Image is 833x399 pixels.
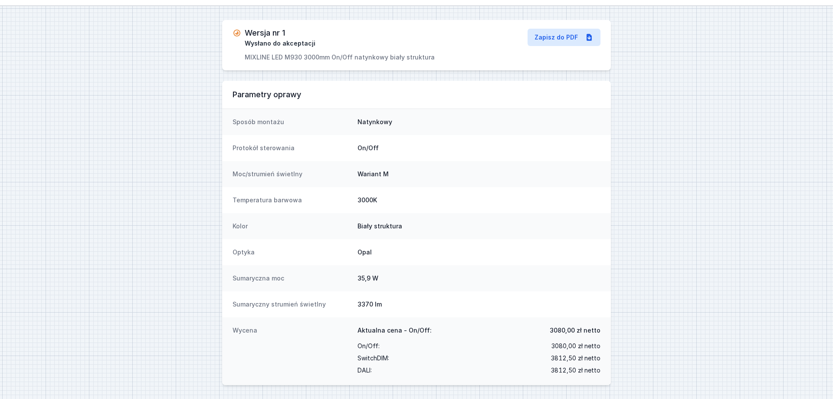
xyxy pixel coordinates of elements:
dt: Sumaryczny strumień świetlny [233,300,351,309]
dt: Sumaryczna moc [233,274,351,283]
dt: Wycena [233,326,351,376]
span: Wysłano do akceptacji [245,39,315,48]
dd: On/Off [357,144,600,152]
span: 3812,50 zł netto [551,364,600,376]
span: 3812,50 zł netto [551,352,600,364]
span: DALI : [357,364,372,376]
dt: Kolor [233,222,351,231]
dd: 3000K [357,196,600,204]
h3: Parametry oprawy [233,89,600,100]
span: 3080,00 zł netto [551,340,600,352]
dt: Moc/strumień świetlny [233,170,351,178]
span: Aktualna cena - On/Off: [357,326,432,335]
dd: Biały struktura [357,222,600,231]
p: MIXLINE LED M930 3000mm On/Off natynkowy biały struktura [245,53,435,62]
dd: Wariant M [357,170,600,178]
dd: 35,9 W [357,274,600,283]
img: pending.svg [233,29,241,37]
dt: Protokół sterowania [233,144,351,152]
dd: 3370 lm [357,300,600,309]
a: Zapisz do PDF [528,29,600,46]
dt: Optyka [233,248,351,257]
span: On/Off : [357,340,380,352]
dt: Sposób montażu [233,118,351,126]
h3: Wersja nr 1 [245,29,285,37]
span: SwitchDIM : [357,352,389,364]
span: 3080,00 zł netto [550,326,600,335]
dd: Opal [357,248,600,257]
dd: Natynkowy [357,118,600,126]
dt: Temperatura barwowa [233,196,351,204]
